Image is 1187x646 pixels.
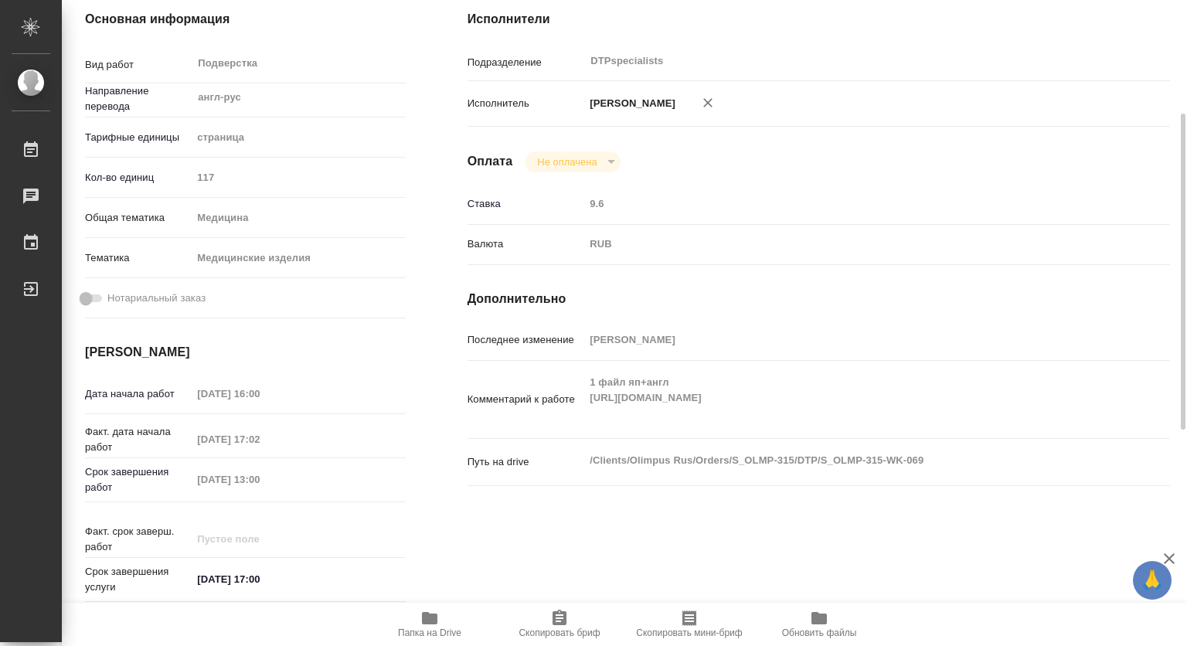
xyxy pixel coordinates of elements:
[85,83,192,114] p: Направление перевода
[754,603,884,646] button: Обновить файлы
[468,236,585,252] p: Валюта
[85,464,192,495] p: Срок завершения работ
[192,166,405,189] input: Пустое поле
[85,424,192,455] p: Факт. дата начала работ
[584,96,675,111] p: [PERSON_NAME]
[192,468,327,491] input: Пустое поле
[192,382,327,405] input: Пустое поле
[192,205,405,231] div: Медицина
[85,130,192,145] p: Тарифные единицы
[584,328,1111,351] input: Пустое поле
[85,210,192,226] p: Общая тематика
[468,10,1170,29] h4: Исполнители
[584,192,1111,215] input: Пустое поле
[1139,564,1165,597] span: 🙏
[468,290,1170,308] h4: Дополнительно
[85,343,406,362] h4: [PERSON_NAME]
[636,627,742,638] span: Скопировать мини-бриф
[624,603,754,646] button: Скопировать мини-бриф
[468,454,585,470] p: Путь на drive
[782,627,857,638] span: Обновить файлы
[519,627,600,638] span: Скопировать бриф
[468,196,585,212] p: Ставка
[468,55,585,70] p: Подразделение
[192,528,327,550] input: Пустое поле
[192,124,405,151] div: страница
[584,369,1111,427] textarea: 1 файл яп+англ [URL][DOMAIN_NAME]
[85,170,192,185] p: Кол-во единиц
[398,627,461,638] span: Папка на Drive
[107,291,206,306] span: Нотариальный заказ
[85,10,406,29] h4: Основная информация
[468,152,513,171] h4: Оплата
[584,231,1111,257] div: RUB
[85,57,192,73] p: Вид работ
[85,564,192,595] p: Срок завершения услуги
[525,151,620,172] div: Не оплачена
[532,155,601,168] button: Не оплачена
[192,428,327,450] input: Пустое поле
[468,392,585,407] p: Комментарий к работе
[192,568,327,590] input: ✎ Введи что-нибудь
[85,524,192,555] p: Факт. срок заверш. работ
[468,332,585,348] p: Последнее изменение
[85,250,192,266] p: Тематика
[365,603,495,646] button: Папка на Drive
[1133,561,1172,600] button: 🙏
[584,447,1111,474] textarea: /Clients/Olimpus Rus/Orders/S_OLMP-315/DTP/S_OLMP-315-WK-069
[85,386,192,402] p: Дата начала работ
[691,86,725,120] button: Удалить исполнителя
[468,96,585,111] p: Исполнитель
[495,603,624,646] button: Скопировать бриф
[192,245,405,271] div: Медицинские изделия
